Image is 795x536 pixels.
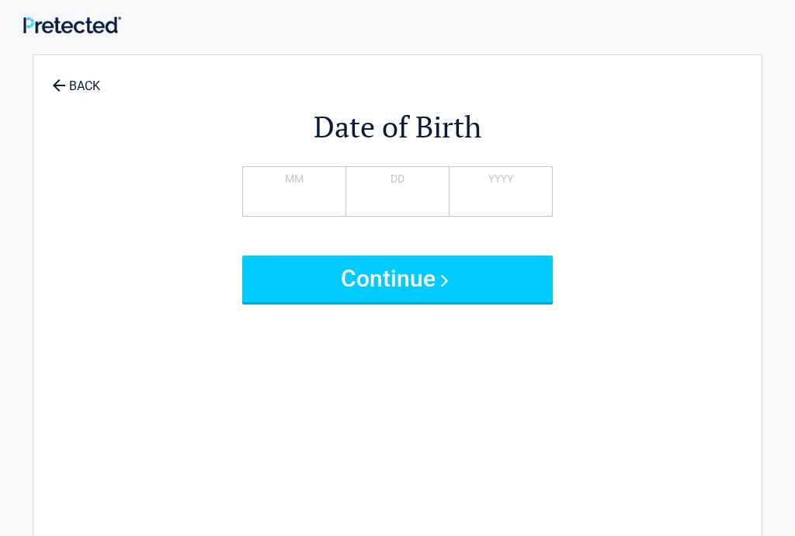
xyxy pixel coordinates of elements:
a: BACK [49,65,103,92]
button: Continue [242,256,553,302]
label: MM [285,171,304,187]
label: YYYY [488,171,513,187]
label: DD [391,171,404,187]
h2: Date of Birth [119,107,676,147]
img: Main Logo [23,16,121,34]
